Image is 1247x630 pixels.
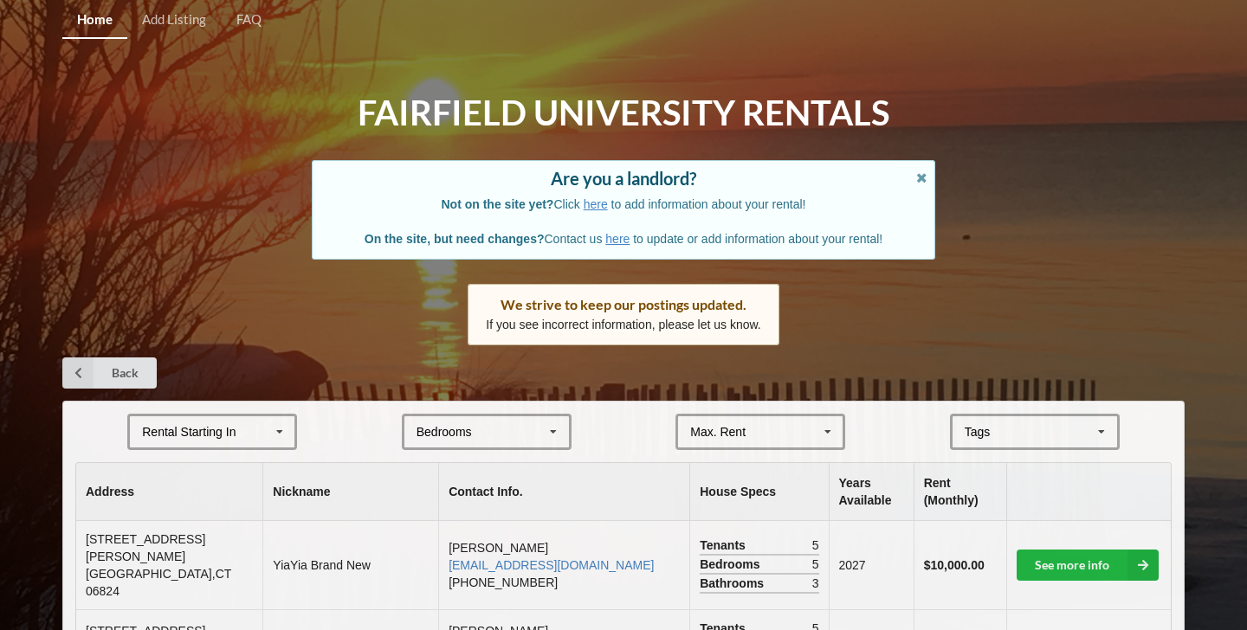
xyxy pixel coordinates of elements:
[438,463,689,521] th: Contact Info.
[442,197,554,211] b: Not on the site yet?
[486,296,761,313] div: We strive to keep our postings updated.
[262,521,438,609] td: YiaYia Brand New
[700,556,764,573] span: Bedrooms
[330,170,917,187] div: Are you a landlord?
[829,463,914,521] th: Years Available
[62,357,157,389] a: Back
[86,567,231,598] span: [GEOGRAPHIC_DATA] , CT 06824
[365,232,882,246] span: Contact us to update or add information about your rental!
[812,556,819,573] span: 5
[62,2,127,39] a: Home
[86,532,205,563] span: [STREET_ADDRESS][PERSON_NAME]
[1017,550,1159,581] a: See more info
[914,463,1006,521] th: Rent (Monthly)
[584,197,608,211] a: here
[829,521,914,609] td: 2027
[812,537,819,554] span: 5
[365,232,545,246] b: On the site, but need changes?
[700,537,750,554] span: Tenants
[358,91,889,135] h1: Fairfield University Rentals
[417,426,472,438] div: Bedrooms
[438,521,689,609] td: [PERSON_NAME] [PHONE_NUMBER]
[262,463,438,521] th: Nickname
[690,426,746,438] div: Max. Rent
[76,463,262,521] th: Address
[486,316,761,333] p: If you see incorrect information, please let us know.
[442,197,806,211] span: Click to add information about your rental!
[960,422,1016,442] div: Tags
[222,2,276,39] a: FAQ
[449,558,654,572] a: [EMAIL_ADDRESS][DOMAIN_NAME]
[127,2,221,39] a: Add Listing
[924,558,985,572] b: $10,000.00
[812,575,819,592] span: 3
[605,232,630,246] a: here
[689,463,828,521] th: House Specs
[142,426,236,438] div: Rental Starting In
[700,575,768,592] span: Bathrooms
